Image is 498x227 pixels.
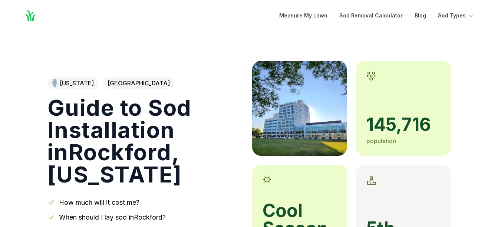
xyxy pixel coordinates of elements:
[339,11,403,20] a: Sod Removal Calculator
[47,96,240,185] h1: Guide to Sod Installation in Rockford , [US_STATE]
[252,61,347,156] img: A picture of Rockford
[103,77,174,89] span: [GEOGRAPHIC_DATA]
[59,198,139,206] a: How much will it cost me?
[279,11,327,20] a: Measure My Lawn
[47,77,98,89] a: [US_STATE]
[415,11,426,20] a: Blog
[366,137,396,145] span: population
[59,213,166,221] a: When should I lay sod inRockford?
[438,11,475,20] button: Sod Types
[52,79,57,88] img: Illinois state outline
[366,116,441,134] span: 145,716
